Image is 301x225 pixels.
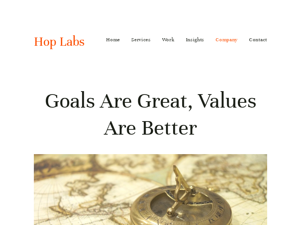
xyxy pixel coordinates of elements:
a: Contact [249,34,267,46]
a: Work [162,34,175,46]
a: Services [131,34,151,46]
a: Home [106,34,120,46]
a: Company [216,34,238,46]
a: Insights [186,34,205,46]
a: Hop Labs [34,34,85,49]
h1: Goals Are Great, Values Are Better [34,87,267,141]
